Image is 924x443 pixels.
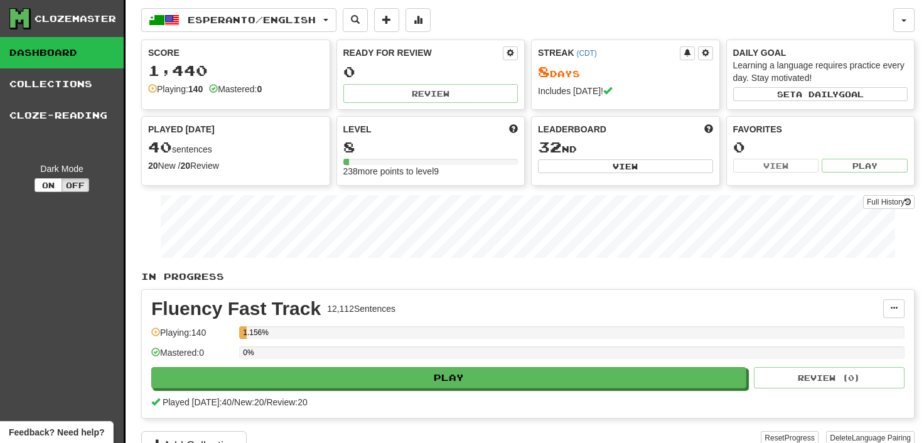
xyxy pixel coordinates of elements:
div: 12,112 Sentences [327,302,395,315]
button: Search sentences [343,8,368,32]
div: Playing: 140 [151,326,233,347]
strong: 0 [257,84,262,94]
div: Fluency Fast Track [151,299,321,318]
div: nd [538,139,713,156]
p: In Progress [141,270,915,283]
div: Score [148,46,323,59]
div: Ready for Review [343,46,503,59]
span: Progress [785,434,815,442]
div: Mastered: [209,83,262,95]
strong: 20 [180,161,190,171]
div: Streak [538,46,680,59]
div: Includes [DATE]! [538,85,713,97]
div: 0 [343,64,518,80]
span: Played [DATE] [148,123,215,136]
span: 40 [148,138,172,156]
button: More stats [406,8,431,32]
strong: 20 [148,161,158,171]
button: View [733,159,819,173]
span: a daily [796,90,839,99]
span: Level [343,123,372,136]
div: 238 more points to level 9 [343,165,518,178]
div: Playing: [148,83,203,95]
span: / [232,397,234,407]
span: Language Pairing [852,434,911,442]
button: Play [822,159,908,173]
div: Mastered: 0 [151,346,233,367]
div: 1,440 [148,63,323,78]
div: Learning a language requires practice every day. Stay motivated! [733,59,908,84]
span: Review: 20 [266,397,307,407]
button: Esperanto/English [141,8,336,32]
button: Play [151,367,746,388]
span: 8 [538,63,550,80]
strong: 140 [188,84,203,94]
a: (CDT) [576,49,596,58]
span: New: 20 [234,397,264,407]
div: 8 [343,139,518,155]
button: Add sentence to collection [374,8,399,32]
div: 0 [733,139,908,155]
span: Esperanto / English [188,14,316,25]
div: Clozemaster [35,13,116,25]
span: / [264,397,267,407]
div: Favorites [733,123,908,136]
div: Day s [538,64,713,80]
span: Score more points to level up [509,123,518,136]
span: 32 [538,138,562,156]
span: Played [DATE]: 40 [163,397,232,407]
span: Open feedback widget [9,426,104,439]
button: Off [62,178,89,192]
div: Daily Goal [733,46,908,59]
div: 1.156% [243,326,247,339]
button: On [35,178,62,192]
button: Seta dailygoal [733,87,908,101]
div: New / Review [148,159,323,172]
div: sentences [148,139,323,156]
button: View [538,159,713,173]
button: Review [343,84,518,103]
span: Leaderboard [538,123,606,136]
button: Review (0) [754,367,905,388]
div: Dark Mode [9,163,114,175]
a: Full History [863,195,915,209]
span: This week in points, UTC [704,123,713,136]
